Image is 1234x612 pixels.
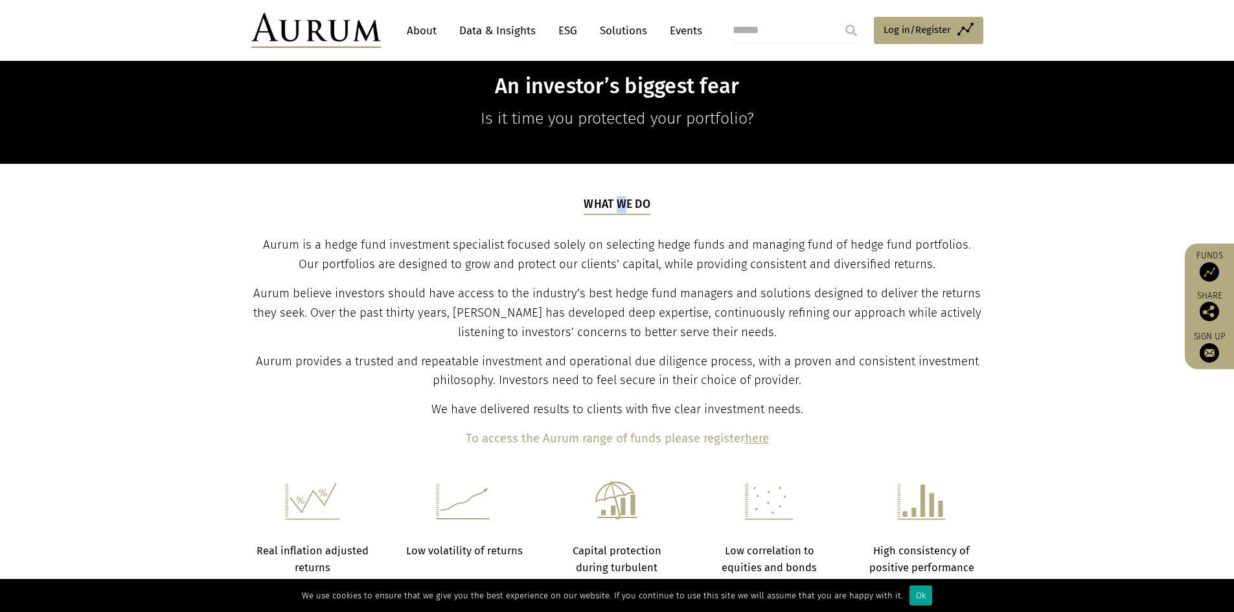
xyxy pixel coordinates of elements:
input: Submit [838,17,864,43]
span: Log in/Register [884,22,951,38]
span: We have delivered results to clients with five clear investment needs. [431,402,803,416]
a: here [745,431,769,446]
a: Log in/Register [874,17,983,44]
a: Solutions [593,19,654,43]
a: Sign up [1191,331,1228,363]
strong: Low volatility of returns [406,545,523,557]
div: Ok [909,585,932,606]
span: Aurum is a hedge fund investment specialist focused solely on selecting hedge funds and managing ... [263,238,971,271]
a: Events [663,19,702,43]
strong: Real inflation adjusted returns [257,545,369,574]
img: Access Funds [1200,262,1219,282]
b: To access the Aurum range of funds please register [466,431,745,446]
h1: An investor’s biggest fear [367,74,867,99]
p: Is it time you protected your portfolio? [367,106,867,131]
div: Share [1191,291,1228,321]
img: Share this post [1200,302,1219,321]
strong: Capital protection during turbulent markets [573,545,661,591]
strong: High consistency of positive performance [869,545,974,574]
img: Sign up to our newsletter [1200,343,1219,363]
strong: Low correlation to equities and bonds [722,545,817,574]
img: Aurum [251,13,381,48]
a: Data & Insights [453,19,542,43]
a: ESG [552,19,584,43]
span: Aurum provides a trusted and repeatable investment and operational due diligence process, with a ... [256,354,979,388]
span: Aurum believe investors should have access to the industry’s best hedge fund managers and solutio... [253,286,981,339]
a: Funds [1191,250,1228,282]
a: About [400,19,443,43]
h5: What we do [584,196,650,214]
